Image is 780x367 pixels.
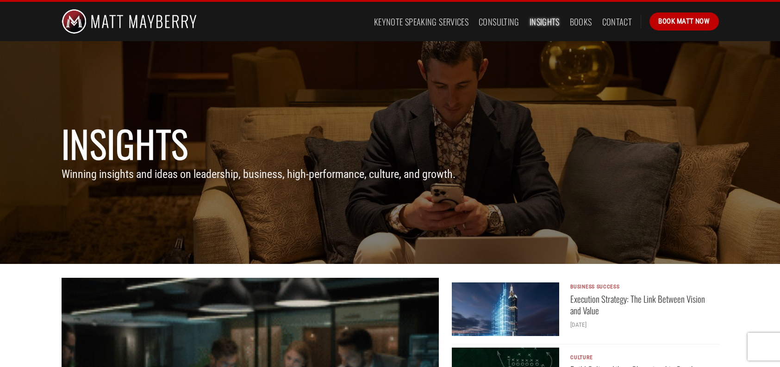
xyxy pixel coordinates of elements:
p: Business Success [570,284,708,290]
a: Keynote Speaking Services [374,13,468,30]
a: Consulting [479,13,519,30]
div: [DATE] [570,320,708,330]
img: execution strategy [452,282,559,336]
p: Winning insights and ideas on leadership, business, high-performance, culture, and growth. [62,165,719,183]
p: Culture [570,355,708,361]
a: Books [570,13,592,30]
strong: Insights [62,116,189,170]
a: Contact [602,13,632,30]
a: Insights [530,13,560,30]
a: Book Matt Now [649,12,718,30]
img: Matt Mayberry [62,2,197,41]
a: Execution Strategy: The Link Between Vision and Value [570,294,708,317]
span: Book Matt Now [658,16,710,27]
